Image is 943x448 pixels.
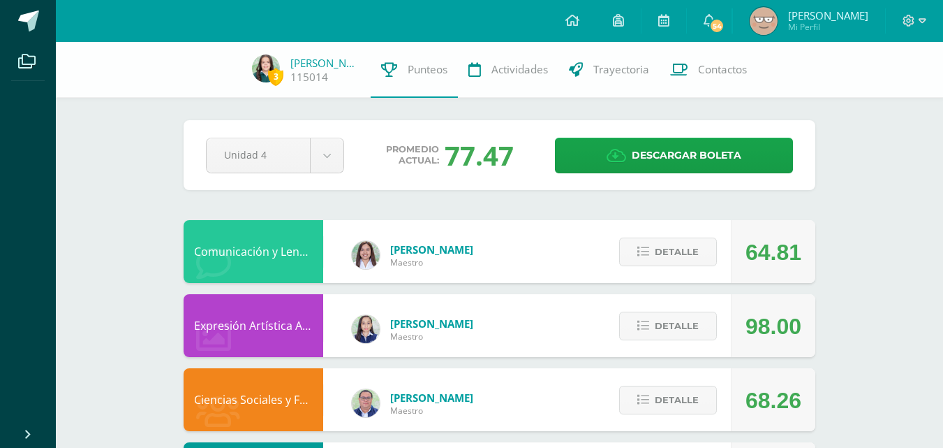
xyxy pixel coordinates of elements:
[184,294,323,357] div: Expresión Artística ARTES PLÁSTICAS
[290,56,360,70] a: [PERSON_NAME]
[352,389,380,417] img: c1c1b07ef08c5b34f56a5eb7b3c08b85.png
[709,18,725,34] span: 54
[555,138,793,173] a: Descargar boleta
[619,312,717,340] button: Detalle
[788,8,868,22] span: [PERSON_NAME]
[268,68,283,85] span: 3
[224,138,292,171] span: Unidad 4
[655,313,699,339] span: Detalle
[371,42,458,98] a: Punteos
[660,42,757,98] a: Contactos
[390,405,473,417] span: Maestro
[745,295,801,358] div: 98.00
[184,368,323,431] div: Ciencias Sociales y Formación Ciudadana
[745,221,801,284] div: 64.81
[390,391,473,405] span: [PERSON_NAME]
[750,7,778,35] img: 9c98bbe379099fee322dc40a884c11d7.png
[252,55,280,82] img: cd3ffb3125deefca479a540aa7144015.png
[386,144,439,166] span: Promedio actual:
[390,317,473,331] span: [PERSON_NAME]
[184,220,323,283] div: Comunicación y Lenguaje, Inglés
[408,62,447,77] span: Punteos
[655,239,699,265] span: Detalle
[619,238,717,266] button: Detalle
[593,62,649,77] span: Trayectoria
[619,386,717,414] button: Detalle
[352,241,380,269] img: acecb51a315cac2de2e3deefdb732c9f.png
[390,331,473,342] span: Maestro
[390,243,473,256] span: [PERSON_NAME]
[655,387,699,413] span: Detalle
[632,138,741,173] span: Descargar boleta
[207,138,343,173] a: Unidad 4
[458,42,558,98] a: Actividades
[745,369,801,432] div: 68.26
[290,70,328,85] a: 115014
[390,256,473,268] span: Maestro
[352,315,380,343] img: 360951c6672e02766e5b7d72674f168c.png
[698,62,747,77] span: Contactos
[445,137,514,173] div: 77.47
[558,42,660,98] a: Trayectoria
[788,21,868,33] span: Mi Perfil
[491,62,548,77] span: Actividades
